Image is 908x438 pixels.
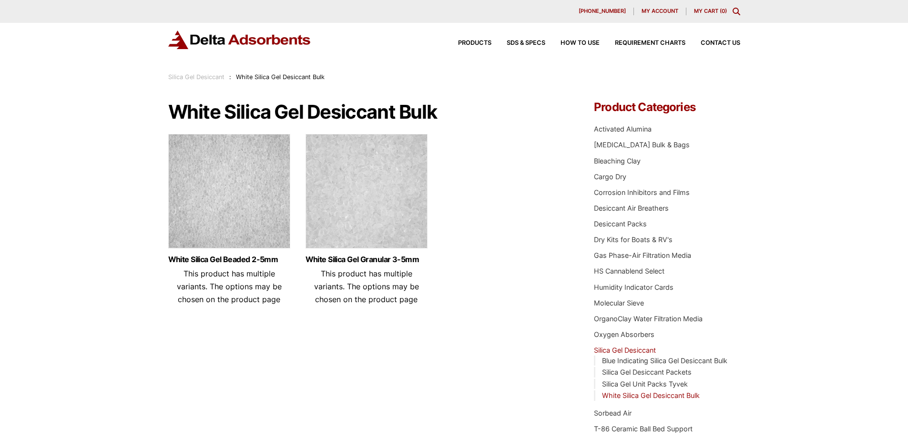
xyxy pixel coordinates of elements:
[507,40,545,46] span: SDS & SPECS
[561,40,600,46] span: How to Use
[642,9,678,14] span: My account
[168,134,290,253] img: White Beaded Silica Gel
[600,40,685,46] a: Requirement Charts
[236,73,325,81] span: White Silica Gel Desiccant Bulk
[168,102,566,122] h1: White Silica Gel Desiccant Bulk
[458,40,491,46] span: Products
[594,283,673,291] a: Humidity Indicator Cards
[594,251,691,259] a: Gas Phase-Air Filtration Media
[571,8,634,15] a: [PHONE_NUMBER]
[594,330,654,338] a: Oxygen Absorbers
[722,8,725,14] span: 0
[443,40,491,46] a: Products
[177,269,282,304] span: This product has multiple variants. The options may be chosen on the product page
[615,40,685,46] span: Requirement Charts
[733,8,740,15] div: Toggle Modal Content
[545,40,600,46] a: How to Use
[306,255,428,264] a: White Silica Gel Granular 3-5mm
[594,125,652,133] a: Activated Alumina
[594,425,693,433] a: T-86 Ceramic Ball Bed Support
[168,255,290,264] a: White Silica Gel Beaded 2-5mm
[594,315,703,323] a: OrganoClay Water Filtration Media
[594,346,656,354] a: Silica Gel Desiccant
[602,380,688,388] a: Silica Gel Unit Packs Tyvek
[594,102,740,113] h4: Product Categories
[594,409,632,417] a: Sorbead Air
[168,73,224,81] a: Silica Gel Desiccant
[594,204,669,212] a: Desiccant Air Breathers
[634,8,686,15] a: My account
[594,235,673,244] a: Dry Kits for Boats & RV's
[594,188,690,196] a: Corrosion Inhibitors and Films
[602,368,692,376] a: Silica Gel Desiccant Packets
[579,9,626,14] span: [PHONE_NUMBER]
[491,40,545,46] a: SDS & SPECS
[594,267,664,275] a: HS Cannablend Select
[594,220,647,228] a: Desiccant Packs
[594,141,690,149] a: [MEDICAL_DATA] Bulk & Bags
[594,157,641,165] a: Bleaching Clay
[602,357,727,365] a: Blue Indicating Silica Gel Desiccant Bulk
[685,40,740,46] a: Contact Us
[314,269,419,304] span: This product has multiple variants. The options may be chosen on the product page
[229,73,231,81] span: :
[602,391,700,399] a: White Silica Gel Desiccant Bulk
[168,31,311,49] img: Delta Adsorbents
[594,299,644,307] a: Molecular Sieve
[701,40,740,46] span: Contact Us
[694,8,727,14] a: My Cart (0)
[594,173,626,181] a: Cargo Dry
